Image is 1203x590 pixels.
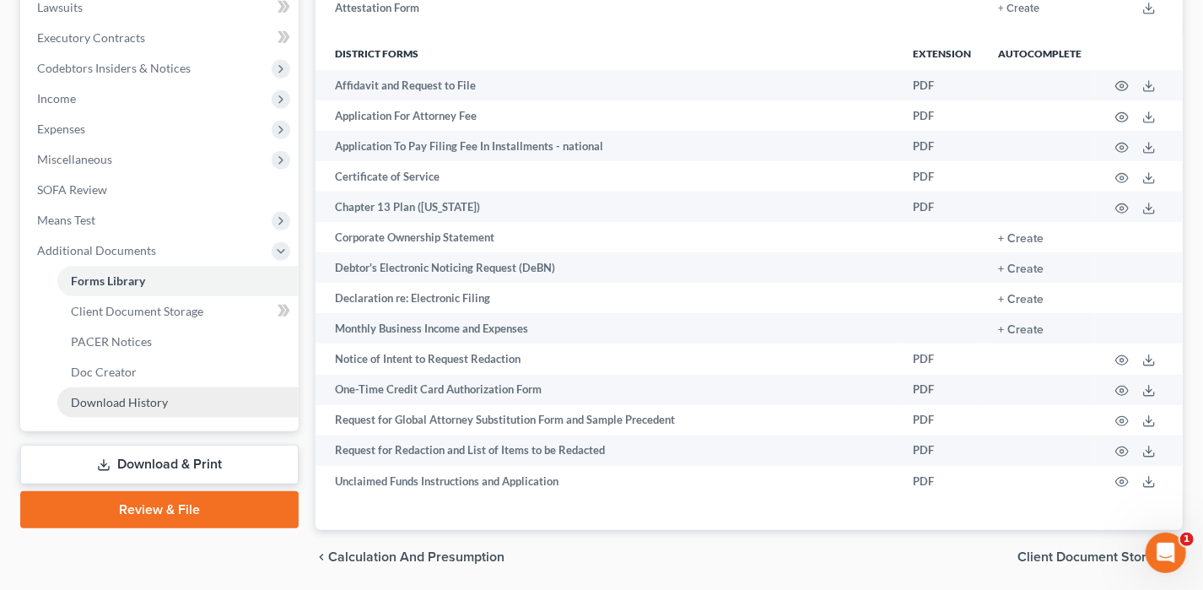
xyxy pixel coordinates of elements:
[71,334,152,349] span: PACER Notices
[899,405,985,436] td: PDF
[316,550,505,564] button: chevron_left Calculation and Presumption
[316,70,900,100] td: Affidavit and Request to File
[899,436,985,466] td: PDF
[899,466,985,496] td: PDF
[316,283,900,313] td: Declaration re: Electronic Filing
[316,100,900,131] td: Application For Attorney Fee
[316,161,900,192] td: Certificate of Service
[71,365,137,379] span: Doc Creator
[998,294,1044,306] button: + Create
[1017,550,1183,564] button: Client Document Storage chevron_right
[316,131,900,161] td: Application To Pay Filing Fee In Installments - national
[899,131,985,161] td: PDF
[20,491,299,528] a: Review & File
[316,252,900,283] td: Debtor's Electronic Noticing Request (DeBN)
[24,23,299,53] a: Executory Contracts
[329,550,505,564] span: Calculation and Presumption
[316,192,900,222] td: Chapter 13 Plan ([US_STATE])
[899,70,985,100] td: PDF
[37,30,145,45] span: Executory Contracts
[57,387,299,418] a: Download History
[37,213,95,227] span: Means Test
[37,182,107,197] span: SOFA Review
[37,91,76,106] span: Income
[20,445,299,484] a: Download & Print
[316,550,329,564] i: chevron_left
[316,466,900,496] td: Unclaimed Funds Instructions and Application
[316,222,900,252] td: Corporate Ownership Statement
[316,344,900,374] td: Notice of Intent to Request Redaction
[985,36,1095,70] th: Autocomplete
[1017,550,1169,564] span: Client Document Storage
[71,273,145,288] span: Forms Library
[316,405,900,436] td: Request for Global Attorney Substitution Form and Sample Precedent
[998,263,1044,275] button: + Create
[37,243,156,257] span: Additional Documents
[1180,533,1194,546] span: 1
[37,122,85,136] span: Expenses
[316,313,900,344] td: Monthly Business Income and Expenses
[37,152,112,166] span: Miscellaneous
[57,266,299,296] a: Forms Library
[899,344,985,374] td: PDF
[899,161,985,192] td: PDF
[998,324,1044,336] button: + Create
[899,36,985,70] th: Extension
[1146,533,1186,573] iframe: Intercom live chat
[899,100,985,131] td: PDF
[71,304,203,318] span: Client Document Storage
[899,375,985,405] td: PDF
[316,436,900,466] td: Request for Redaction and List of Items to be Redacted
[57,357,299,387] a: Doc Creator
[71,395,168,409] span: Download History
[37,61,191,75] span: Codebtors Insiders & Notices
[899,192,985,222] td: PDF
[998,3,1039,14] button: + Create
[57,327,299,357] a: PACER Notices
[316,375,900,405] td: One-Time Credit Card Authorization Form
[57,296,299,327] a: Client Document Storage
[998,233,1044,245] button: + Create
[24,175,299,205] a: SOFA Review
[316,36,900,70] th: District forms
